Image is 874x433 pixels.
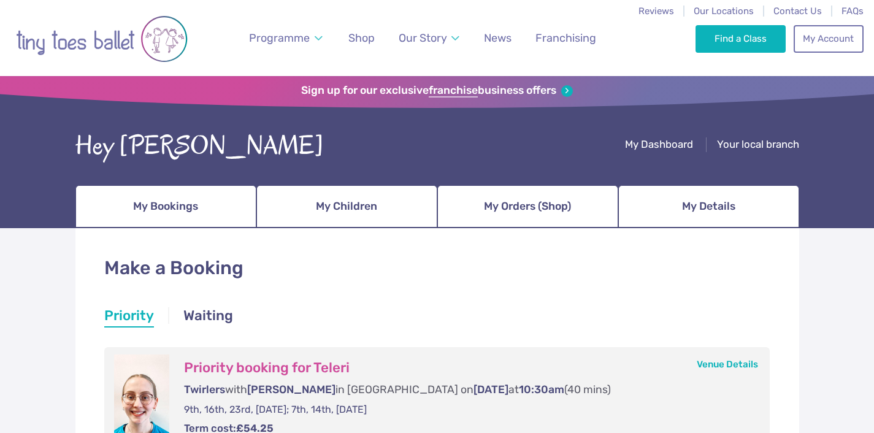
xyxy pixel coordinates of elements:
a: Venue Details [697,359,758,370]
span: Programme [249,31,310,44]
h3: Priority booking for Teleri [184,359,746,377]
p: with in [GEOGRAPHIC_DATA] on at (40 mins) [184,382,746,397]
span: [DATE] [473,383,508,396]
a: Find a Class [696,25,786,52]
a: Shop [343,25,380,52]
a: My Account [794,25,864,52]
a: Sign up for our exclusivefranchisebusiness offers [301,84,573,98]
span: Shop [348,31,375,44]
span: [PERSON_NAME] [247,383,335,396]
a: My Dashboard [625,138,693,153]
a: My Details [618,185,799,228]
a: Franchising [530,25,602,52]
h1: Make a Booking [104,255,770,282]
a: FAQs [841,6,864,17]
span: My Bookings [133,196,198,217]
span: My Orders (Shop) [484,196,571,217]
a: News [478,25,517,52]
a: Our Story [393,25,466,52]
span: My Details [682,196,735,217]
span: My Dashboard [625,138,693,150]
a: Our Locations [694,6,754,17]
a: Programme [243,25,328,52]
img: tiny toes ballet [16,8,188,70]
span: Our Story [399,31,447,44]
a: Waiting [183,306,233,328]
a: My Orders (Shop) [437,185,618,228]
span: News [484,31,512,44]
strong: franchise [429,84,478,98]
a: Contact Us [773,6,822,17]
a: Reviews [638,6,674,17]
span: 10:30am [519,383,564,396]
a: Your local branch [717,138,799,153]
a: My Bookings [75,185,256,228]
span: My Children [316,196,377,217]
div: Hey [PERSON_NAME] [75,127,324,165]
span: Franchising [535,31,596,44]
span: Your local branch [717,138,799,150]
span: Twirlers [184,383,225,396]
p: 9th, 16th, 23rd, [DATE]; 7th, 14th, [DATE] [184,403,746,416]
a: My Children [256,185,437,228]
